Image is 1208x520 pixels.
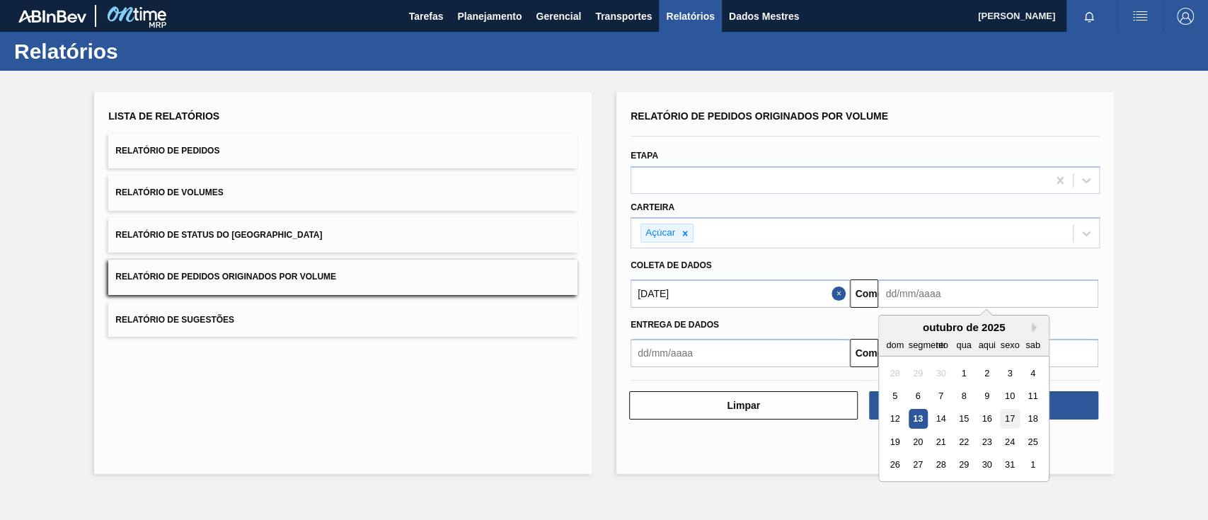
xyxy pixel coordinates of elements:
div: Escolha segunda-feira, 6 de outubro de 2025 [909,386,928,405]
font: Comeu [855,347,888,359]
input: dd/mm/aaaa [878,279,1098,308]
font: Gerencial [536,11,581,22]
button: Próximo mês [1032,323,1042,333]
font: Relatório de Pedidos Originados por Volume [631,110,888,122]
div: Escolha sexta-feira, 31 de outubro de 2025 [1001,456,1020,475]
button: Notificações [1066,6,1112,26]
font: segmento [909,340,948,350]
font: 29 [913,368,923,379]
button: Download [869,391,1098,420]
font: 1 [962,368,967,379]
font: 18 [1028,414,1038,424]
font: 9 [984,391,989,401]
font: aqui [979,340,996,350]
div: Escolha domingo, 19 de outubro de 2025 [885,432,904,451]
div: Escolha quarta-feira, 29 de outubro de 2025 [955,456,974,475]
font: 8 [962,391,967,401]
div: Escolha sexta-feira, 17 de outubro de 2025 [1001,410,1020,429]
font: Relatório de Volumes [115,188,223,198]
font: 30 [936,368,946,379]
font: 19 [890,437,900,447]
div: Escolha domingo, 26 de outubro de 2025 [885,456,904,475]
div: Escolha segunda-feira, 20 de outubro de 2025 [909,432,928,451]
font: Carteira [631,202,674,212]
div: Escolha sábado, 25 de outubro de 2025 [1023,432,1042,451]
font: Dados Mestres [729,11,800,22]
font: dom [887,340,904,350]
div: Não disponível domingo, 28 de setembro de 2025 [885,364,904,383]
font: Açúcar [645,227,675,238]
font: 31 [1005,460,1015,470]
div: Escolha terça-feira, 14 de outubro de 2025 [931,410,950,429]
div: Escolha quarta-feira, 15 de outubro de 2025 [955,410,974,429]
font: 10 [1005,391,1015,401]
div: Escolha quarta-feira, 1 de outubro de 2025 [955,364,974,383]
font: 21 [936,437,946,447]
font: 3 [1008,368,1013,379]
button: Comeu [850,339,878,367]
font: Tarefas [409,11,444,22]
font: Relatório de Sugestões [115,314,234,324]
font: sab [1026,340,1041,350]
font: Relatório de Pedidos Originados por Volume [115,272,336,282]
div: Escolha quarta-feira, 22 de outubro de 2025 [955,432,974,451]
div: Escolha terça-feira, 28 de outubro de 2025 [931,456,950,475]
font: Limpar [727,400,760,411]
font: 28 [890,368,900,379]
div: mês 2025-10 [884,362,1045,476]
font: 25 [1028,437,1038,447]
div: Escolha quarta-feira, 8 de outubro de 2025 [955,386,974,405]
div: Escolha domingo, 5 de outubro de 2025 [885,386,904,405]
font: 1 [1030,460,1035,470]
font: Lista de Relatórios [108,110,219,122]
button: Fechar [832,279,850,308]
div: Não disponível terça-feira, 30 de setembro de 2025 [931,364,950,383]
font: Entrega de dados [631,320,719,330]
input: dd/mm/aaaa [631,339,850,367]
div: Escolha sexta-feira, 3 de outubro de 2025 [1001,364,1020,383]
font: 27 [913,460,923,470]
font: outubro de 2025 [923,321,1006,333]
font: Relatório de Pedidos [115,146,219,156]
div: Não disponível segunda-feira, 29 de setembro de 2025 [909,364,928,383]
img: ações do usuário [1132,8,1149,25]
input: dd/mm/aaaa [631,279,850,308]
font: 15 [959,414,969,424]
div: Escolha quinta-feira, 16 de outubro de 2025 [977,410,996,429]
font: 13 [913,414,923,424]
font: 24 [1005,437,1015,447]
font: 20 [913,437,923,447]
button: Relatório de Status do [GEOGRAPHIC_DATA] [108,218,577,253]
div: Escolha sexta-feira, 24 de outubro de 2025 [1001,432,1020,451]
font: 12 [890,414,900,424]
div: Escolha sábado, 4 de outubro de 2025 [1023,364,1042,383]
div: Escolha quinta-feira, 9 de outubro de 2025 [977,386,996,405]
font: Relatório de Status do [GEOGRAPHIC_DATA] [115,230,322,240]
font: qua [957,340,972,350]
font: 23 [982,437,992,447]
font: 6 [916,391,921,401]
font: 30 [982,460,992,470]
font: 22 [959,437,969,447]
div: Escolha terça-feira, 21 de outubro de 2025 [931,432,950,451]
div: Escolha domingo, 12 de outubro de 2025 [885,410,904,429]
font: Comeu [855,288,888,299]
div: Escolha segunda-feira, 13 de outubro de 2025 [909,410,928,429]
img: TNhmsLtSVTkK8tSr43FrP2fwEKptu5GPRR3wAAAABJRU5ErkJggg== [18,10,86,23]
font: 26 [890,460,900,470]
div: Escolha quinta-feira, 30 de outubro de 2025 [977,456,996,475]
font: 29 [959,460,969,470]
div: Escolha sábado, 18 de outubro de 2025 [1023,410,1042,429]
div: Escolha sábado, 1 de novembro de 2025 [1023,456,1042,475]
button: Relatório de Volumes [108,175,577,210]
font: Relatórios [666,11,714,22]
font: Planejamento [457,11,522,22]
font: Coleta de dados [631,260,712,270]
div: Escolha quinta-feira, 2 de outubro de 2025 [977,364,996,383]
font: ter [936,340,946,350]
div: Escolha segunda-feira, 27 de outubro de 2025 [909,456,928,475]
font: Transportes [595,11,652,22]
button: Relatório de Sugestões [108,302,577,337]
img: Sair [1177,8,1194,25]
button: Comeu [850,279,878,308]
